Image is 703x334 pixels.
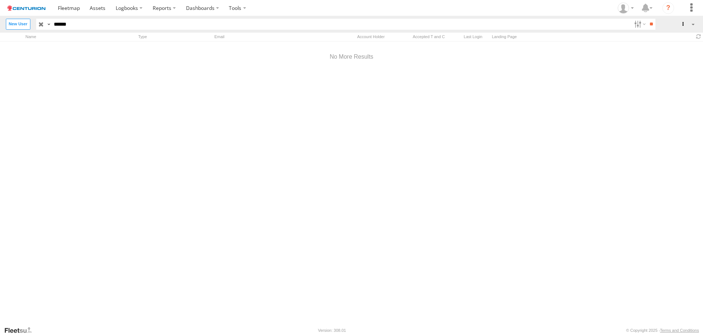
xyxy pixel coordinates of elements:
a: Terms and Conditions [660,328,699,333]
i: ? [662,2,674,14]
div: John Maglantay [615,3,636,14]
label: Search Query [46,19,52,29]
div: Email [212,33,341,40]
label: Search Filter Options [631,19,647,29]
div: Last Login [459,33,487,40]
div: © Copyright 2025 - [626,328,699,333]
div: Version: 308.01 [318,328,346,333]
div: Landing Page [490,33,691,40]
div: Name [23,33,133,40]
div: Has user accepted Terms and Conditions [401,33,456,40]
img: logo.svg [7,5,45,11]
span: Refresh [694,33,703,40]
div: Account Holder [343,33,398,40]
a: Visit our Website [4,327,38,334]
div: Type [136,33,209,40]
label: Create New User [6,19,30,29]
